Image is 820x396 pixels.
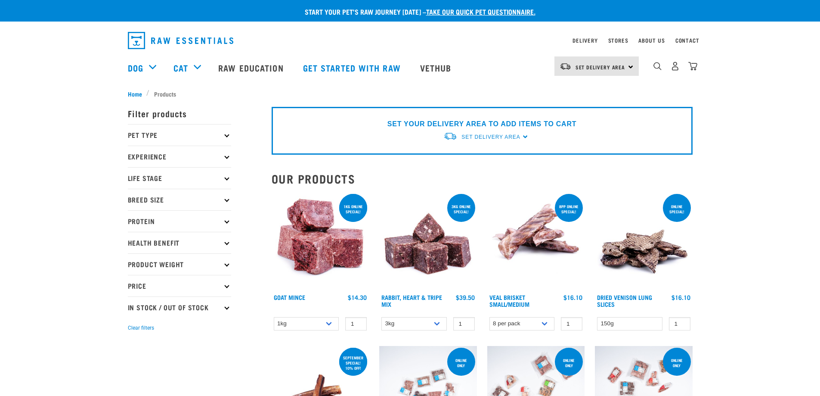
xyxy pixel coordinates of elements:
div: 1kg online special! [339,200,367,218]
a: Contact [675,39,699,42]
a: About Us [638,39,665,42]
p: Breed Size [128,189,231,210]
div: $16.10 [563,294,582,301]
span: Set Delivery Area [576,65,625,69]
a: take our quick pet questionnaire. [426,9,535,13]
span: Set Delivery Area [461,134,520,140]
div: ONLINE SPECIAL! [663,200,691,218]
div: 3kg online special! [447,200,475,218]
nav: dropdown navigation [121,28,699,53]
p: Price [128,275,231,296]
a: Dog [128,61,143,74]
img: home-icon-1@2x.png [653,62,662,70]
img: 1304 Venison Lung Slices 01 [595,192,693,290]
a: Delivery [572,39,597,42]
a: Vethub [412,50,462,85]
h2: Our Products [272,172,693,185]
button: Clear filters [128,324,154,332]
img: home-icon@2x.png [688,62,697,71]
p: Filter products [128,103,231,124]
p: Protein [128,210,231,232]
img: user.png [671,62,680,71]
div: $16.10 [671,294,690,301]
div: 8pp online special! [555,200,583,218]
a: Rabbit, Heart & Tripe Mix [381,296,442,306]
img: 1207 Veal Brisket 4pp 01 [487,192,585,290]
div: $14.30 [348,294,367,301]
div: September special! 10% off! [339,351,367,374]
span: Home [128,89,142,98]
input: 1 [561,317,582,331]
p: Pet Type [128,124,231,146]
img: van-moving.png [443,132,457,141]
a: Stores [608,39,628,42]
img: van-moving.png [560,62,571,70]
a: Dried Venison Lung Slices [597,296,652,306]
p: Product Weight [128,253,231,275]
input: 1 [453,317,475,331]
div: $39.50 [456,294,475,301]
a: Veal Brisket Small/Medium [489,296,529,306]
input: 1 [669,317,690,331]
p: Health Benefit [128,232,231,253]
nav: breadcrumbs [128,89,693,98]
p: In Stock / Out Of Stock [128,296,231,318]
a: Home [128,89,147,98]
img: Raw Essentials Logo [128,32,233,49]
img: 1175 Rabbit Heart Tripe Mix 01 [379,192,477,290]
a: Cat [173,61,188,74]
p: Life Stage [128,167,231,189]
p: Experience [128,146,231,167]
img: 1077 Wild Goat Mince 01 [272,192,369,290]
div: ONLINE ONLY [447,354,475,372]
input: 1 [345,317,367,331]
div: Online Only [663,354,691,372]
a: Goat Mince [274,296,305,299]
a: Get started with Raw [294,50,412,85]
p: SET YOUR DELIVERY AREA TO ADD ITEMS TO CART [387,119,576,129]
div: Online Only [555,354,583,372]
a: Raw Education [210,50,294,85]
